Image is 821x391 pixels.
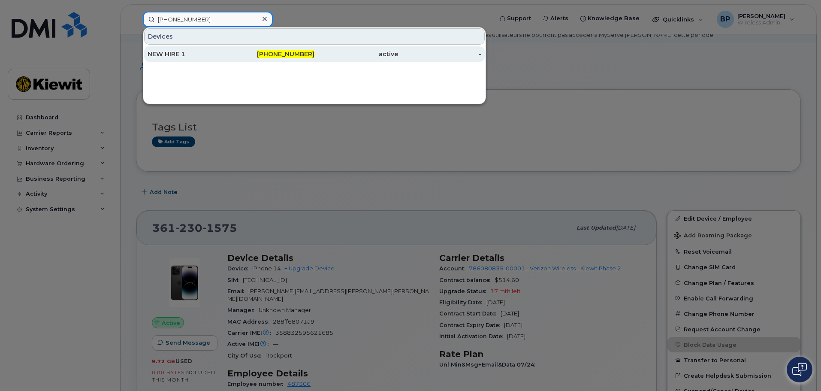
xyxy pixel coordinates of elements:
[314,50,398,58] div: active
[143,12,273,27] input: Find something...
[144,46,485,62] a: NEW HIRE 1[PHONE_NUMBER]active-
[144,28,485,45] div: Devices
[398,50,482,58] div: -
[257,50,314,58] span: [PHONE_NUMBER]
[792,363,807,376] img: Open chat
[148,50,231,58] div: NEW HIRE 1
